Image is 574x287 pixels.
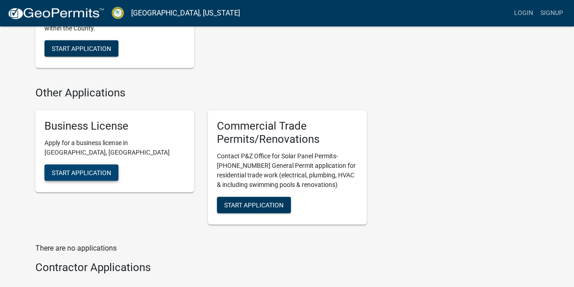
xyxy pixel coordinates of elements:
h4: Contractor Applications [35,261,367,274]
img: Crawford County, Georgia [112,7,124,19]
h5: Commercial Trade Permits/Renovations [217,120,358,146]
button: Start Application [44,165,118,181]
span: Start Application [52,169,111,176]
span: Start Application [224,201,284,208]
h5: Business License [44,120,185,133]
p: Apply for a business license in [GEOGRAPHIC_DATA], [GEOGRAPHIC_DATA] [44,138,185,157]
p: Contact P&Z Office for Solar Panel Permits- [PHONE_NUMBER] General Permit application for residen... [217,151,358,190]
a: Signup [537,5,567,22]
a: [GEOGRAPHIC_DATA], [US_STATE] [131,5,240,21]
button: Start Application [44,40,118,57]
button: Start Application [217,197,291,213]
h4: Other Applications [35,86,367,100]
span: Start Application [52,45,111,52]
a: Login [510,5,537,22]
wm-workflow-list-section: Contractor Applications [35,261,367,278]
p: There are no applications [35,243,367,254]
wm-workflow-list-section: Other Applications [35,86,367,232]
